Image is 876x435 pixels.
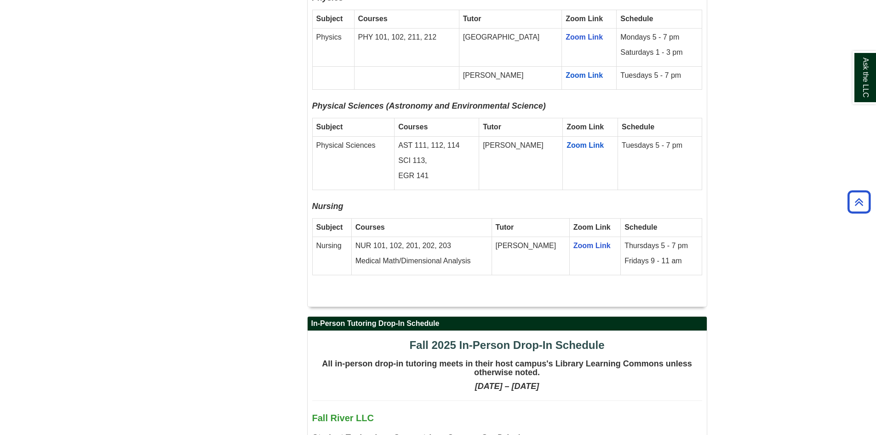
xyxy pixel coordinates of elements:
td: [PERSON_NAME] [459,66,561,89]
p: PHY 101, 102, 211, 212 [358,32,455,43]
p: AST 111, 112, 114 [398,140,475,151]
p: Medical Math/Dimensional Analysis [355,256,488,267]
strong: Zoom Link [566,15,603,23]
td: [PERSON_NAME] [479,137,563,190]
p: Tuesdays 5 - 7 pm [622,140,698,151]
p: SCI 113, [398,156,475,166]
strong: Tutor [463,15,481,23]
h2: In-Person Tutoring Drop-In Schedule [308,317,707,331]
strong: Courses [355,223,385,231]
strong: Tutor [496,223,514,231]
strong: All in-person drop-in tutoring meets in their host campus's Library Learning Commons unless other... [322,359,692,377]
span: Fall River LLC [312,413,374,423]
a: Zoom Link [566,71,603,79]
td: [PERSON_NAME] [492,237,569,275]
p: NUR 101, 102, 201, 202, 203 [355,241,488,251]
strong: Tutor [483,123,501,131]
p: Mondays 5 - 7 pm [620,32,698,43]
strong: Zoom Link [573,223,611,231]
a: Back to Top [844,196,874,208]
i: Nursing [312,202,344,211]
p: Thursdays 5 - 7 pm [624,241,698,251]
td: [GEOGRAPHIC_DATA] [459,29,561,67]
strong: Courses [358,15,388,23]
a: Zoom Link [566,33,603,41]
td: Physics [312,29,354,67]
span: Fall 2025 In-Person Drop-In Schedule [409,339,604,351]
strong: Subject [316,15,343,23]
strong: Schedule [622,123,654,131]
p: EGR 141 [398,171,475,181]
td: Physical Sciences [312,137,395,190]
strong: Subject [316,123,343,131]
strong: Zoom Link [567,123,604,131]
strong: Schedule [624,223,657,231]
strong: Schedule [620,15,653,23]
strong: Courses [398,123,428,131]
td: Nursing [312,237,351,275]
i: Physical Sciences (Astronomy and Environmental Science) [312,101,546,110]
p: Saturdays 1 - 3 pm [620,47,698,58]
p: Tuesdays 5 - 7 pm [620,70,698,81]
strong: [DATE] – [DATE] [475,382,539,391]
a: Zoom Link [573,242,611,249]
p: Fridays 9 - 11 am [624,256,698,267]
strong: Subject [316,223,343,231]
a: Zoom Link [567,141,604,149]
